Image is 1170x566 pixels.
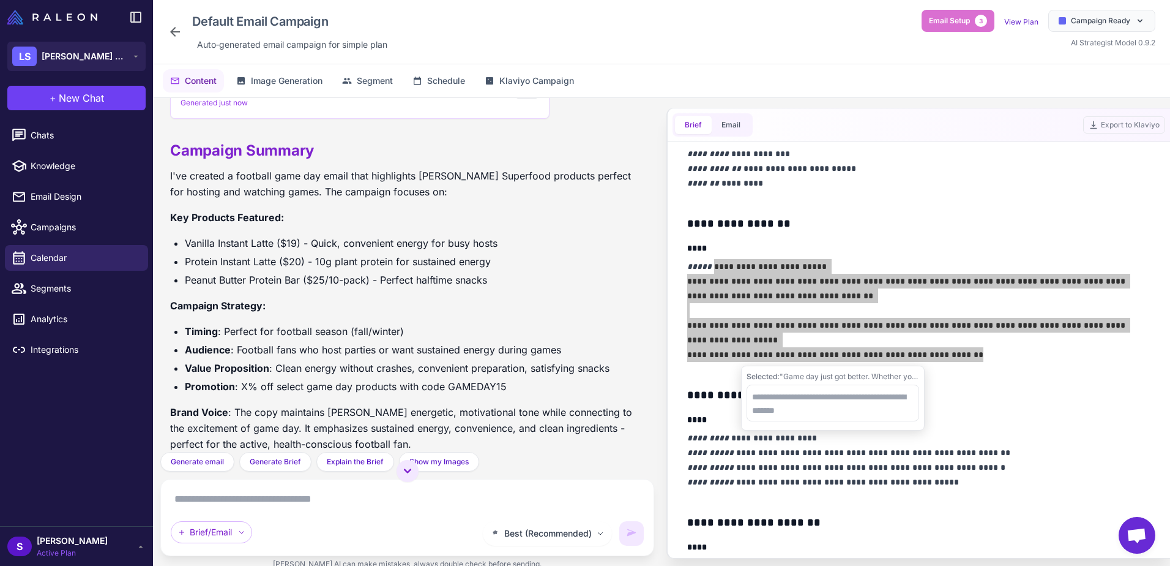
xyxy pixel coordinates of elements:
div: Open chat [1119,517,1155,554]
span: AI Strategist Model 0.9.2 [1071,38,1155,47]
a: Knowledge [5,153,148,179]
a: Email Design [5,184,148,209]
span: Analytics [31,312,138,326]
span: Email Design [31,190,138,203]
span: Generate Brief [250,456,301,467]
span: New Chat [59,91,104,105]
div: Brief/Email [171,521,252,543]
button: Generate Brief [239,452,311,472]
p: I've created a football game day email that highlights [PERSON_NAME] Superfood products perfect f... [170,168,644,200]
a: View Plan [1004,17,1038,26]
li: Peanut Butter Protein Bar ($25/10-pack) - Perfect halftime snacks [185,272,644,288]
li: Vanilla Instant Latte ($19) - Quick, convenient energy for busy hosts [185,235,644,251]
button: Email Setup3 [922,10,994,32]
div: Click to edit description [192,36,392,54]
span: Auto‑generated email campaign for simple plan [197,38,387,51]
span: Show my Images [409,456,469,467]
span: [PERSON_NAME] [37,534,108,548]
li: : Football fans who host parties or want sustained energy during games [185,342,644,358]
span: Calendar [31,251,138,265]
button: Show my Images [399,452,479,472]
button: LS[PERSON_NAME] Superfood [7,42,146,71]
span: Explain the Brief [327,456,384,467]
button: +New Chat [7,86,146,110]
span: Active Plan [37,548,108,559]
span: Integrations [31,343,138,357]
span: Best (Recommended) [504,527,592,540]
span: Campaign Ready [1071,15,1130,26]
button: Export to Klaviyo [1083,116,1165,134]
span: Schedule [427,74,465,88]
a: Analytics [5,306,148,332]
li: : Perfect for football season (fall/winter) [185,323,644,339]
p: : The copy maintains [PERSON_NAME] energetic, motivational tone while connecting to the excitemen... [170,404,644,452]
button: Explain the Brief [316,452,394,472]
a: Integrations [5,337,148,363]
a: Chats [5,123,148,148]
span: + [50,91,56,105]
button: Best (Recommended) [483,521,612,546]
strong: Audience [185,344,231,356]
span: Klaviyo Campaign [499,74,574,88]
span: Knowledge [31,159,138,173]
h2: Campaign Summary [170,141,644,160]
li: : X% off select game day products with code GAMEDAY15 [185,379,644,394]
span: Generate email [171,456,224,467]
div: Click to edit campaign name [187,10,392,33]
span: Image Generation [251,74,322,88]
span: Email Setup [929,15,970,26]
strong: Promotion [185,380,235,393]
span: Generated just now [181,97,248,108]
button: Klaviyo Campaign [477,69,581,92]
span: Chats [31,129,138,142]
div: LS [12,47,37,66]
button: Content [163,69,224,92]
span: Campaigns [31,221,138,234]
strong: Timing [185,325,218,338]
div: S [7,537,32,556]
span: Selected: [747,372,780,381]
img: Raleon Logo [7,10,97,25]
button: Segment [335,69,400,92]
button: Email [712,116,750,134]
a: Raleon Logo [7,10,102,25]
li: : Clean energy without crashes, convenient preparation, satisfying snacks [185,360,644,376]
span: 3 [975,15,987,27]
button: Image Generation [229,69,330,92]
a: Campaigns [5,214,148,240]
a: Segments [5,276,148,301]
button: Generate email [160,452,234,472]
strong: Brand Voice [170,406,228,418]
strong: Campaign Strategy: [170,300,266,312]
strong: Key Products Featured: [170,211,284,224]
button: Brief [675,116,712,134]
span: [PERSON_NAME] Superfood [42,50,127,63]
span: Segments [31,282,138,295]
a: Calendar [5,245,148,271]
button: Schedule [405,69,472,92]
div: "Game day just got better. Whether you're hosting the crew or cheering from the couch, fuel your ... [747,371,919,382]
span: Segment [357,74,393,88]
strong: Value Proposition [185,362,269,374]
li: Protein Instant Latte ($20) - 10g plant protein for sustained energy [185,254,644,270]
span: Content [185,74,217,88]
